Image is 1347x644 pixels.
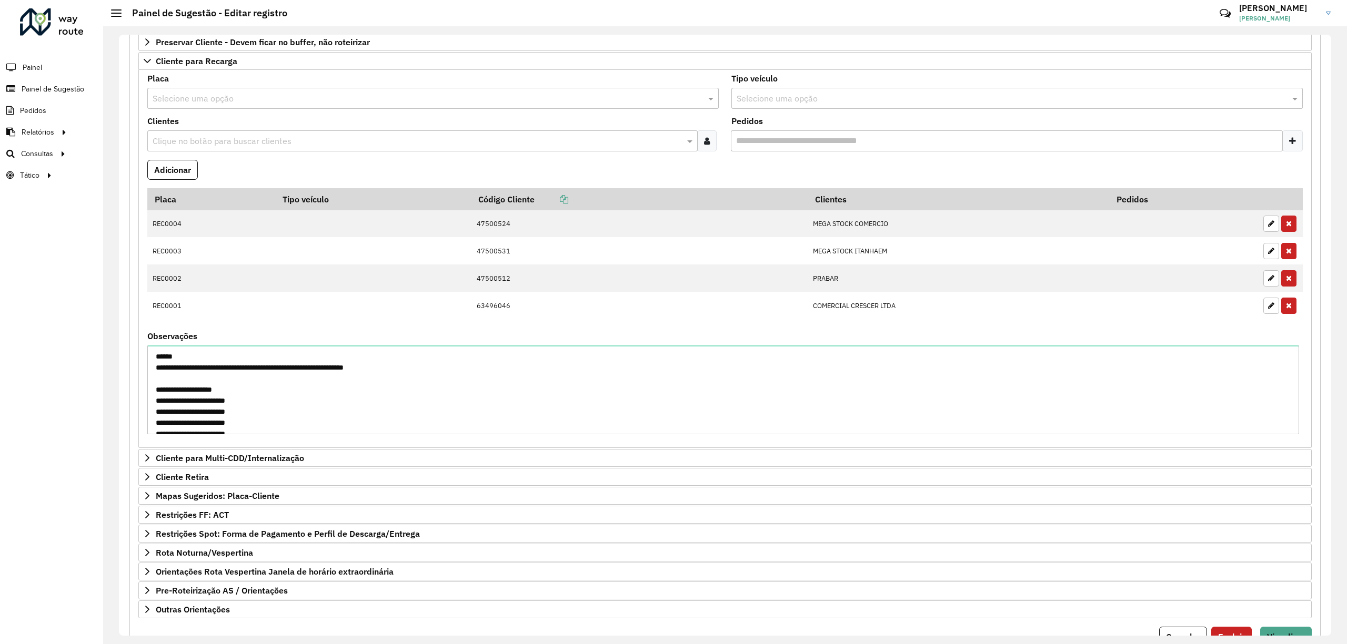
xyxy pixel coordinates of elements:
[808,264,1110,292] td: PRABAR
[471,188,808,210] th: Código Cliente
[471,292,808,319] td: 63496046
[138,487,1312,505] a: Mapas Sugeridos: Placa-Cliente
[808,292,1110,319] td: COMERCIAL CRESCER LTDA
[138,52,1312,70] a: Cliente para Recarga
[138,506,1312,524] a: Restrições FF: ACT
[1166,631,1200,642] span: Cancelar
[21,148,53,159] span: Consultas
[138,468,1312,486] a: Cliente Retira
[156,548,253,557] span: Rota Noturna/Vespertina
[138,449,1312,467] a: Cliente para Multi-CDD/Internalização
[138,70,1312,448] div: Cliente para Recarga
[138,581,1312,599] a: Pre-Roteirização AS / Orientações
[156,529,420,538] span: Restrições Spot: Forma de Pagamento e Perfil de Descarga/Entrega
[1267,631,1305,642] span: Visualizar
[147,115,179,127] label: Clientes
[156,473,209,481] span: Cliente Retira
[22,127,54,138] span: Relatórios
[147,188,275,210] th: Placa
[471,237,808,264] td: 47500531
[138,544,1312,561] a: Rota Noturna/Vespertina
[147,210,275,238] td: REC0004
[1214,2,1237,25] a: Contato Rápido
[147,264,275,292] td: REC0002
[23,62,42,73] span: Painel
[138,33,1312,51] a: Preservar Cliente - Devem ficar no buffer, não roteirizar
[156,454,304,462] span: Cliente para Multi-CDD/Internalização
[138,563,1312,580] a: Orientações Rota Vespertina Janela de horário extraordinária
[147,292,275,319] td: REC0001
[808,188,1110,210] th: Clientes
[138,525,1312,543] a: Restrições Spot: Forma de Pagamento e Perfil de Descarga/Entrega
[147,237,275,264] td: REC0003
[22,84,84,95] span: Painel de Sugestão
[1239,3,1318,13] h3: [PERSON_NAME]
[156,38,370,46] span: Preservar Cliente - Devem ficar no buffer, não roteirizar
[808,210,1110,238] td: MEGA STOCK COMERCIO
[156,605,230,614] span: Outras Orientações
[156,57,237,65] span: Cliente para Recarga
[156,510,229,519] span: Restrições FF: ACT
[156,567,394,576] span: Orientações Rota Vespertina Janela de horário extraordinária
[808,237,1110,264] td: MEGA STOCK ITANHAEM
[122,7,287,19] h2: Painel de Sugestão - Editar registro
[471,264,808,292] td: 47500512
[731,115,763,127] label: Pedidos
[147,160,198,180] button: Adicionar
[535,194,568,205] a: Copiar
[20,105,46,116] span: Pedidos
[147,72,169,85] label: Placa
[1110,188,1258,210] th: Pedidos
[1218,631,1245,642] span: Excluir
[156,586,288,595] span: Pre-Roteirização AS / Orientações
[20,170,39,181] span: Tático
[731,72,778,85] label: Tipo veículo
[1239,14,1318,23] span: [PERSON_NAME]
[147,330,197,342] label: Observações
[275,188,471,210] th: Tipo veículo
[156,492,279,500] span: Mapas Sugeridos: Placa-Cliente
[138,600,1312,618] a: Outras Orientações
[471,210,808,238] td: 47500524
